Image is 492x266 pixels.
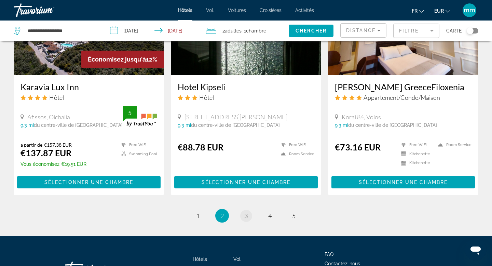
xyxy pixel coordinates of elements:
[81,51,164,68] div: 12%
[191,122,280,128] span: du centre-ville de [GEOGRAPHIC_DATA]
[292,212,296,220] span: 5
[464,6,475,14] font: mm
[398,151,435,157] li: Kitchenette
[20,122,34,128] span: 9.3 mi
[242,26,266,36] span: , 1
[222,26,242,36] span: 2
[268,212,272,220] span: 4
[462,28,478,34] button: Toggle map
[202,179,290,185] span: Sélectionner une chambre
[434,6,450,16] button: Changer de devise
[178,82,314,92] a: Hotel Kipseli
[20,94,157,101] div: 4 star Hotel
[14,209,478,223] nav: Pagination
[434,8,444,14] font: EUR
[174,178,318,185] a: Sélectionner une chambre
[225,28,242,34] span: Adultes
[260,8,282,13] a: Croisières
[398,160,435,166] li: Kitchenette
[461,3,478,17] button: Menu utilisateur
[199,21,289,41] button: Travelers: 2 adults, 0 children
[228,8,246,13] a: Voitures
[178,142,223,152] ins: €88.78 EUR
[88,56,146,63] span: Économisez jusqu'à
[277,151,314,157] li: Room Service
[199,94,214,101] span: Hôtel
[20,161,86,167] p: €19.51 EUR
[20,82,157,92] a: Karavia Lux Inn
[118,142,157,148] li: Free WiFi
[178,122,191,128] span: 9.3 mi
[184,113,287,121] span: [STREET_ADDRESS][PERSON_NAME]
[44,142,72,148] del: €157.38 EUR
[398,142,435,148] li: Free WiFi
[295,8,314,13] a: Activités
[331,176,475,188] button: Sélectionner une chambre
[412,8,418,14] font: fr
[103,21,200,41] button: Check-in date: Oct 26, 2025 Check-out date: Oct 27, 2025
[174,176,318,188] button: Sélectionner une chambre
[335,122,348,128] span: 9.3 mi
[277,142,314,148] li: Free WiFi
[393,23,439,38] button: Filter
[289,25,333,37] button: Chercher
[335,82,471,92] a: [PERSON_NAME] GreeceFiloxenia
[325,252,333,257] a: FAQ
[20,148,71,158] ins: €137.87 EUR
[364,94,440,101] span: Appartement/Condo/Maison
[17,178,161,185] a: Sélectionner une chambre
[446,26,462,36] span: Carte
[44,179,133,185] span: Sélectionner une chambre
[14,1,82,19] a: Travorium
[346,28,375,33] span: Distance
[412,6,424,16] button: Changer de langue
[220,212,224,220] span: 2
[331,178,475,185] a: Sélectionner une chambre
[49,94,64,101] span: Hôtel
[34,122,123,128] span: du centre-ville de [GEOGRAPHIC_DATA]
[196,212,200,220] span: 1
[296,28,327,34] span: Chercher
[178,94,314,101] div: 3 star Hotel
[246,28,266,34] span: Chambre
[346,26,381,35] mat-select: Sort by
[244,212,248,220] span: 3
[335,94,471,101] div: 4 star Apartment
[342,113,381,121] span: Korai 84, Volos
[435,142,471,148] li: Room Service
[233,256,242,262] a: Vol.
[348,122,437,128] span: du centre-ville de [GEOGRAPHIC_DATA]
[20,142,42,148] span: a partir de
[27,113,70,121] span: Afissos, Oichalia
[178,8,192,13] a: Hôtels
[465,239,487,261] iframe: Bouton de lancement de la fenêtre de messagerie
[206,8,214,13] a: Vol.
[17,176,161,188] button: Sélectionner une chambre
[193,256,207,262] a: Hôtels
[118,151,157,157] li: Swimming Pool
[123,106,157,127] img: trustyou-badge.svg
[123,109,137,117] div: 5
[359,179,448,185] span: Sélectionner une chambre
[20,161,59,167] span: Vous économisez
[335,142,381,152] ins: €73.16 EUR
